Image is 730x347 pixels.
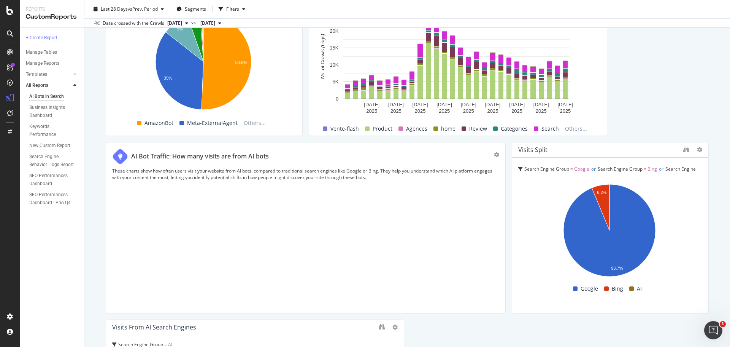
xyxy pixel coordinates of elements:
[494,152,499,157] div: gear
[144,118,173,128] span: AmazonBot
[26,82,71,90] a: All Reports
[29,123,72,139] div: Keywords Performance
[320,34,325,78] text: No. of Crawls (Logs)
[216,3,248,15] button: Filters
[26,59,79,67] a: Manage Reports
[29,104,79,120] a: Business Insights Dashboard
[200,20,215,27] span: 2025 Aug. 24th
[501,124,528,133] span: Categories
[518,180,700,283] div: A chart.
[29,153,74,169] div: Search Engine Behavior: Logs Report
[644,166,646,172] span: =
[509,102,525,107] text: [DATE]
[647,166,657,172] span: Bing
[315,10,598,117] svg: A chart.
[366,108,377,114] text: 2025
[26,6,78,13] div: Reports
[461,102,476,107] text: [DATE]
[533,176,535,183] span: =
[597,190,606,195] text: 6.2%
[26,48,57,56] div: Manage Tables
[131,152,269,161] div: AI Bot Traffic: How many visits are from AI bots
[26,59,59,67] div: Manage Reports
[330,62,338,68] text: 10K
[330,124,359,133] span: Vente-flash
[720,321,726,327] span: 1
[128,6,158,12] span: vs Prev. Period
[330,45,338,51] text: 15K
[197,19,224,28] button: [DATE]
[26,13,78,21] div: CustomReports
[463,108,474,114] text: 2025
[570,166,573,172] span: =
[29,142,79,150] a: New Custom Report
[612,284,623,293] span: Bing
[441,124,455,133] span: home
[112,168,499,181] p: These charts show how often users visit your website from AI bots, compared to traditional search...
[241,118,269,128] span: Others...
[235,60,247,64] text: 50.6%
[485,102,500,107] text: [DATE]
[511,108,522,114] text: 2025
[103,20,164,27] div: Data crossed with the Crawls
[436,102,452,107] text: [DATE]
[177,26,183,31] text: 9%
[90,3,167,15] button: Last 28 DaysvsPrev. Period
[26,34,79,42] a: + Create Report
[29,172,73,188] div: SEO Performances Dashboard
[332,79,338,85] text: 5K
[379,324,385,330] div: binoculars
[541,124,559,133] span: Search
[659,166,663,172] span: or
[536,108,547,114] text: 2025
[557,102,573,107] text: [DATE]
[598,166,643,172] span: Search Engine Group
[406,124,427,133] span: Agences
[29,153,79,169] a: Search Engine Behavior: Logs Report
[518,146,547,154] div: Visits Split
[26,82,48,90] div: All Reports
[112,10,294,117] svg: A chart.
[173,3,209,15] button: Segments
[185,6,206,12] span: Segments
[388,102,404,107] text: [DATE]
[533,102,549,107] text: [DATE]
[524,166,569,172] span: Search Engine Group
[469,124,487,133] span: Review
[112,323,196,331] div: Visits from AI Search Engines
[164,19,191,28] button: [DATE]
[164,76,172,80] text: 35%
[29,142,70,150] div: New Custom Report
[373,124,392,133] span: Product
[336,96,338,102] text: 0
[26,34,57,42] div: + Create Report
[167,20,182,27] span: 2025 Sep. 21st
[683,146,689,152] div: binoculars
[26,70,71,78] a: Templates
[26,48,79,56] a: Manage Tables
[364,102,379,107] text: [DATE]
[330,28,338,34] text: 20K
[29,172,79,188] a: SEO Performances Dashboard
[29,104,73,120] div: Business Insights Dashboard
[574,166,589,172] span: Google
[439,108,450,114] text: 2025
[101,6,128,12] span: Last 28 Days
[637,284,642,293] span: AI
[191,19,197,26] span: vs
[415,108,426,114] text: 2025
[29,93,79,101] a: AI Bots in Search
[29,191,79,207] a: SEO Performances Dashboard - Prio Q4
[487,108,498,114] text: 2025
[26,70,47,78] div: Templates
[226,6,239,12] div: Filters
[29,191,75,207] div: SEO Performances Dashboard - Prio Q4
[581,284,598,293] span: Google
[29,93,64,101] div: AI Bots in Search
[106,142,506,313] div: AI Bot Traffic: How many visits are from AI botsThese charts show how often users visit your webs...
[704,321,722,339] iframe: Intercom live chat
[591,166,596,172] span: or
[390,108,401,114] text: 2025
